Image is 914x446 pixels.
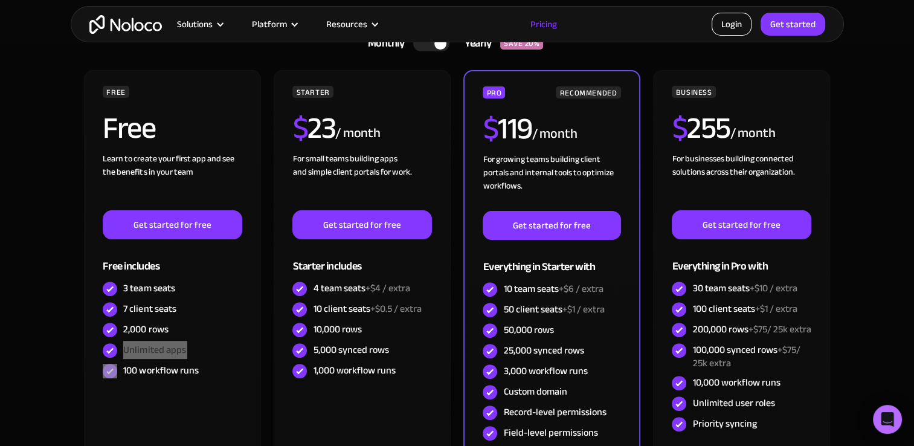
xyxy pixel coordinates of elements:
div: 25,000 synced rows [503,344,584,357]
div: 10,000 workflow runs [692,376,780,389]
div: Starter includes [292,239,431,279]
div: Resources [326,16,367,32]
div: Platform [237,16,311,32]
div: Platform [252,16,287,32]
span: $ [483,100,498,157]
div: Solutions [162,16,237,32]
a: Get started for free [483,211,620,240]
div: 5,000 synced rows [313,343,388,357]
div: 2,000 rows [123,323,168,336]
h2: 255 [672,113,730,143]
h2: Free [103,113,155,143]
div: Open Intercom Messenger [873,405,902,434]
div: FREE [103,86,129,98]
span: +$1 / extra [755,300,797,318]
span: +$75/ 25k extra [748,320,811,338]
div: STARTER [292,86,333,98]
div: Priority syncing [692,417,756,430]
div: BUSINESS [672,86,715,98]
div: Unlimited user roles [692,396,774,410]
a: Login [712,13,751,36]
div: 50 client seats [503,303,604,316]
a: home [89,15,162,34]
div: For growing teams building client portals and internal tools to optimize workflows. [483,153,620,211]
div: 100,000 synced rows [692,343,811,370]
div: 100 workflow runs [123,364,198,377]
div: 7 client seats [123,302,176,315]
div: 3,000 workflow runs [503,364,587,378]
div: 10 team seats [503,282,603,296]
div: / month [532,124,577,144]
a: Get started for free [292,210,431,239]
div: SAVE 20% [500,37,543,50]
div: Monthly [353,34,414,53]
h2: 119 [483,114,532,144]
div: Unlimited apps [123,343,185,357]
div: 1,000 workflow runs [313,364,395,377]
div: Everything in Pro with [672,239,811,279]
div: Learn to create your first app and see the benefits in your team ‍ [103,152,242,210]
span: +$6 / extra [558,280,603,298]
h2: 23 [292,113,335,143]
div: 4 team seats [313,282,410,295]
span: +$4 / extra [365,279,410,297]
div: RECOMMENDED [556,86,620,99]
span: $ [672,100,687,157]
div: Everything in Starter with [483,240,620,279]
a: Get started for free [672,210,811,239]
span: +$0.5 / extra [370,300,421,318]
span: +$1 / extra [562,300,604,318]
div: Custom domain [503,385,567,398]
div: PRO [483,86,505,99]
div: Resources [311,16,391,32]
div: 3 team seats [123,282,175,295]
div: For small teams building apps and simple client portals for work. ‍ [292,152,431,210]
div: Solutions [177,16,213,32]
span: +$10 / extra [749,279,797,297]
div: For businesses building connected solutions across their organization. ‍ [672,152,811,210]
div: / month [730,124,775,143]
span: +$75/ 25k extra [692,341,800,372]
div: 200,000 rows [692,323,811,336]
div: Yearly [449,34,500,53]
a: Get started [761,13,825,36]
div: 50,000 rows [503,323,553,337]
div: / month [335,124,381,143]
div: 10,000 rows [313,323,361,336]
span: $ [292,100,307,157]
a: Pricing [515,16,572,32]
div: Field-level permissions [503,426,597,439]
div: Free includes [103,239,242,279]
div: 30 team seats [692,282,797,295]
div: Record-level permissions [503,406,606,419]
div: 10 client seats [313,302,421,315]
a: Get started for free [103,210,242,239]
div: 100 client seats [692,302,797,315]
